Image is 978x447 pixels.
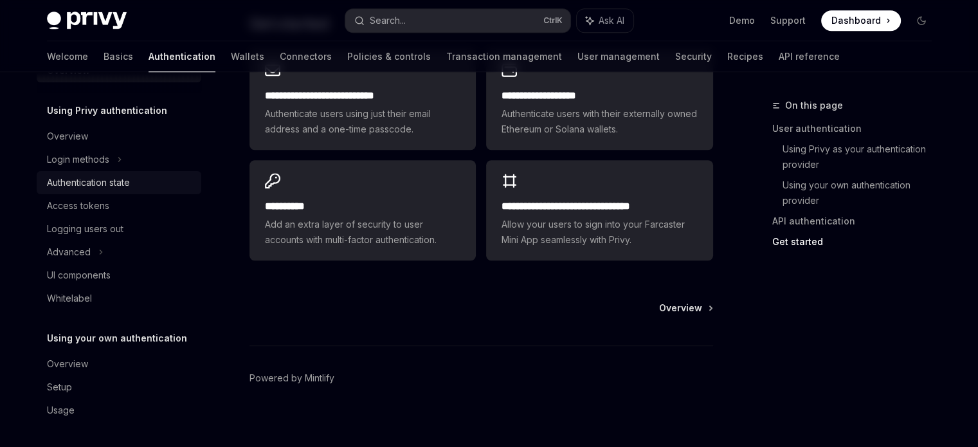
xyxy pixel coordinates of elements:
a: Using your own authentication provider [783,175,942,211]
div: Search... [370,13,406,28]
span: Allow your users to sign into your Farcaster Mini App seamlessly with Privy. [502,217,697,248]
a: Powered by Mintlify [249,372,334,385]
button: Toggle dark mode [911,10,932,31]
a: Using Privy as your authentication provider [783,139,942,175]
a: **** **** **** ****Authenticate users with their externally owned Ethereum or Solana wallets. [486,50,712,150]
div: UI components [47,268,111,283]
a: Logging users out [37,217,201,241]
div: Setup [47,379,72,395]
span: On this page [785,98,843,113]
a: Policies & controls [347,41,431,72]
a: Welcome [47,41,88,72]
a: API authentication [772,211,942,232]
a: Overview [659,302,712,315]
a: Wallets [231,41,264,72]
button: Search...CtrlK [345,9,570,32]
a: Get started [772,232,942,252]
div: Logging users out [47,221,123,237]
a: Transaction management [446,41,562,72]
a: Authentication [149,41,215,72]
a: Authentication state [37,171,201,194]
div: Access tokens [47,198,109,214]
a: API reference [779,41,840,72]
div: Authentication state [47,175,130,190]
a: **** *****Add an extra layer of security to user accounts with multi-factor authentication. [249,160,476,260]
a: Usage [37,399,201,422]
a: Whitelabel [37,287,201,310]
a: User authentication [772,118,942,139]
a: Demo [729,14,755,27]
span: Authenticate users with their externally owned Ethereum or Solana wallets. [502,106,697,137]
button: Ask AI [577,9,633,32]
div: Usage [47,403,75,418]
a: Access tokens [37,194,201,217]
a: Support [770,14,806,27]
a: Security [675,41,712,72]
a: Overview [37,352,201,376]
a: Overview [37,125,201,148]
a: User management [577,41,660,72]
a: UI components [37,264,201,287]
h5: Using your own authentication [47,331,187,346]
div: Advanced [47,244,91,260]
a: Basics [104,41,133,72]
a: Setup [37,376,201,399]
span: Ctrl K [543,15,563,26]
div: Whitelabel [47,291,92,306]
span: Add an extra layer of security to user accounts with multi-factor authentication. [265,217,460,248]
div: Overview [47,356,88,372]
img: dark logo [47,12,127,30]
a: Recipes [727,41,763,72]
span: Ask AI [599,14,624,27]
span: Authenticate users using just their email address and a one-time passcode. [265,106,460,137]
span: Overview [659,302,702,315]
a: Dashboard [821,10,901,31]
div: Login methods [47,152,109,167]
h5: Using Privy authentication [47,103,167,118]
a: Connectors [280,41,332,72]
span: Dashboard [831,14,881,27]
div: Overview [47,129,88,144]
